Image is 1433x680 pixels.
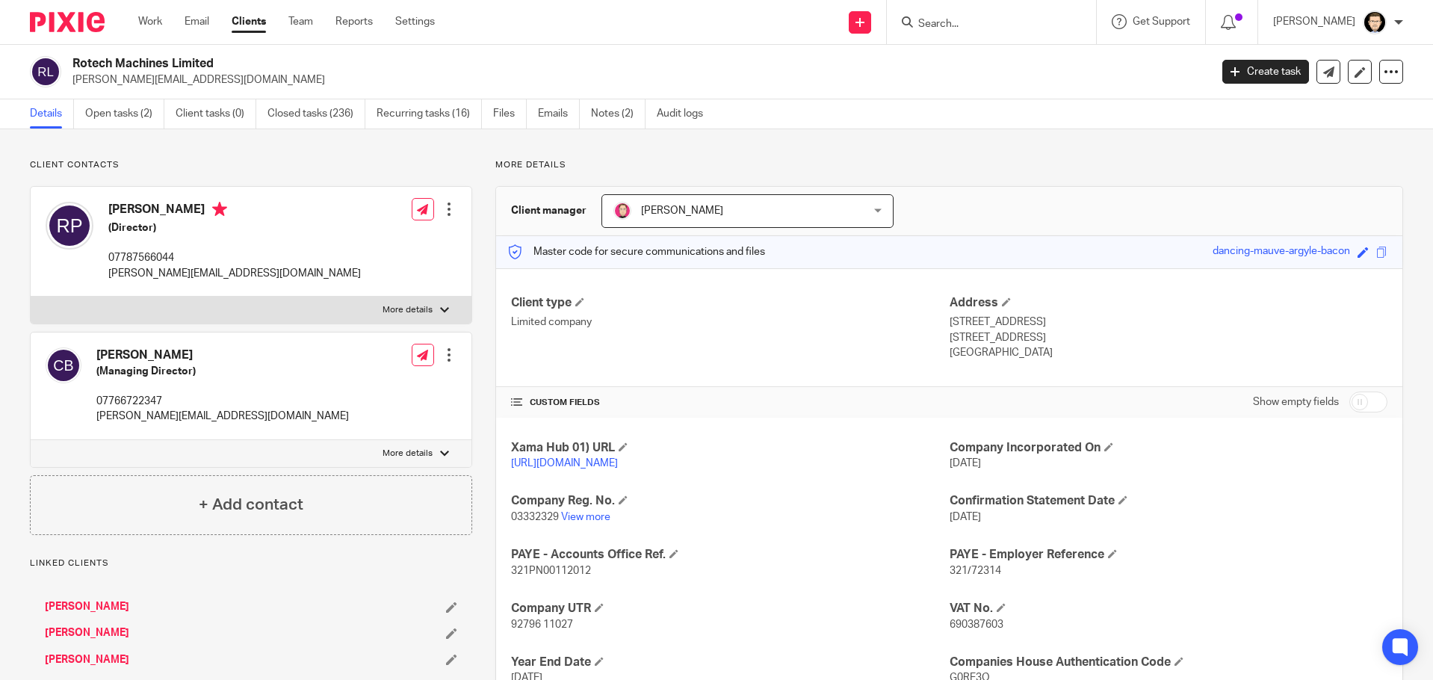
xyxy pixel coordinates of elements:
[108,220,361,235] h5: (Director)
[950,295,1387,311] h4: Address
[85,99,164,129] a: Open tasks (2)
[30,99,74,129] a: Details
[950,458,981,469] span: [DATE]
[108,250,361,265] p: 07787566044
[511,601,949,616] h4: Company UTR
[511,547,949,563] h4: PAYE - Accounts Office Ref.
[641,205,723,216] span: [PERSON_NAME]
[45,625,129,640] a: [PERSON_NAME]
[511,295,949,311] h4: Client type
[950,655,1387,670] h4: Companies House Authentication Code
[591,99,646,129] a: Notes (2)
[511,397,949,409] h4: CUSTOM FIELDS
[199,493,303,516] h4: + Add contact
[30,12,105,32] img: Pixie
[950,547,1387,563] h4: PAYE - Employer Reference
[1253,395,1339,409] label: Show empty fields
[232,14,266,29] a: Clients
[511,493,949,509] h4: Company Reg. No.
[511,566,591,576] span: 321PN00112012
[950,601,1387,616] h4: VAT No.
[511,458,618,469] a: [URL][DOMAIN_NAME]
[108,202,361,220] h4: [PERSON_NAME]
[96,394,349,409] p: 07766722347
[511,203,586,218] h3: Client manager
[1213,244,1350,261] div: dancing-mauve-argyle-bacon
[96,347,349,363] h4: [PERSON_NAME]
[1273,14,1355,29] p: [PERSON_NAME]
[212,202,227,217] i: Primary
[288,14,313,29] a: Team
[538,99,580,129] a: Emails
[72,56,974,72] h2: Rotech Machines Limited
[395,14,435,29] a: Settings
[493,99,527,129] a: Files
[96,409,349,424] p: [PERSON_NAME][EMAIL_ADDRESS][DOMAIN_NAME]
[96,364,349,379] h5: (Managing Director)
[950,566,1001,576] span: 321/72314
[950,619,1003,630] span: 690387603
[46,347,81,383] img: svg%3E
[950,440,1387,456] h4: Company Incorporated On
[108,266,361,281] p: [PERSON_NAME][EMAIL_ADDRESS][DOMAIN_NAME]
[511,440,949,456] h4: Xama Hub 01) URL
[495,159,1403,171] p: More details
[950,512,981,522] span: [DATE]
[657,99,714,129] a: Audit logs
[267,99,365,129] a: Closed tasks (236)
[45,652,129,667] a: [PERSON_NAME]
[176,99,256,129] a: Client tasks (0)
[511,512,559,522] span: 03332329
[507,244,765,259] p: Master code for secure communications and files
[30,159,472,171] p: Client contacts
[138,14,162,29] a: Work
[46,202,93,250] img: svg%3E
[511,619,573,630] span: 92796 11027
[72,72,1200,87] p: [PERSON_NAME][EMAIL_ADDRESS][DOMAIN_NAME]
[511,315,949,330] p: Limited company
[950,493,1387,509] h4: Confirmation Statement Date
[917,18,1051,31] input: Search
[950,315,1387,330] p: [STREET_ADDRESS]
[1133,16,1190,27] span: Get Support
[377,99,482,129] a: Recurring tasks (16)
[45,599,129,614] a: [PERSON_NAME]
[561,512,610,522] a: View more
[30,56,61,87] img: svg%3E
[613,202,631,220] img: Bradley%20-%20Pink.png
[185,14,209,29] a: Email
[30,557,472,569] p: Linked clients
[335,14,373,29] a: Reports
[1363,10,1387,34] img: DavidBlack.format_png.resize_200x.png
[511,655,949,670] h4: Year End Date
[383,448,433,460] p: More details
[383,304,433,316] p: More details
[950,330,1387,345] p: [STREET_ADDRESS]
[950,345,1387,360] p: [GEOGRAPHIC_DATA]
[1222,60,1309,84] a: Create task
